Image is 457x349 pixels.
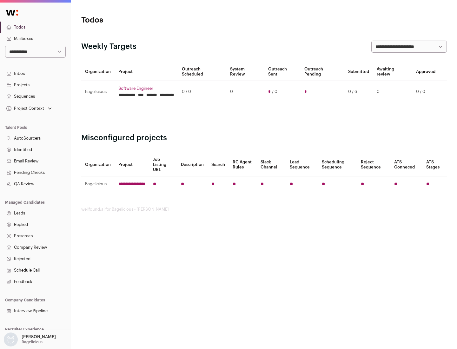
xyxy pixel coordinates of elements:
[81,133,447,143] h2: Misconfigured projects
[81,153,115,176] th: Organization
[208,153,229,176] th: Search
[344,81,373,103] td: 0 / 6
[264,63,301,81] th: Outreach Sent
[344,63,373,81] th: Submitted
[5,106,44,111] div: Project Context
[229,153,256,176] th: RC Agent Rules
[3,333,57,346] button: Open dropdown
[81,15,203,25] h1: Todos
[115,63,178,81] th: Project
[412,81,439,103] td: 0 / 0
[118,86,174,91] a: Software Engineer
[286,153,318,176] th: Lead Sequence
[422,153,447,176] th: ATS Stages
[4,333,18,346] img: nopic.png
[177,153,208,176] th: Description
[81,42,136,52] h2: Weekly Targets
[272,89,277,94] span: / 0
[301,63,344,81] th: Outreach Pending
[22,334,56,339] p: [PERSON_NAME]
[22,339,43,345] p: Bagelicious
[3,6,22,19] img: Wellfound
[257,153,286,176] th: Slack Channel
[226,63,264,81] th: System Review
[115,153,149,176] th: Project
[81,63,115,81] th: Organization
[412,63,439,81] th: Approved
[81,176,115,192] td: Bagelicious
[178,63,226,81] th: Outreach Scheduled
[81,81,115,103] td: Bagelicious
[373,63,412,81] th: Awaiting review
[318,153,357,176] th: Scheduling Sequence
[149,153,177,176] th: Job Listing URL
[357,153,391,176] th: Reject Sequence
[5,104,53,113] button: Open dropdown
[178,81,226,103] td: 0 / 0
[373,81,412,103] td: 0
[226,81,264,103] td: 0
[81,207,447,212] footer: wellfound:ai for Bagelicious - [PERSON_NAME]
[390,153,422,176] th: ATS Conneced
